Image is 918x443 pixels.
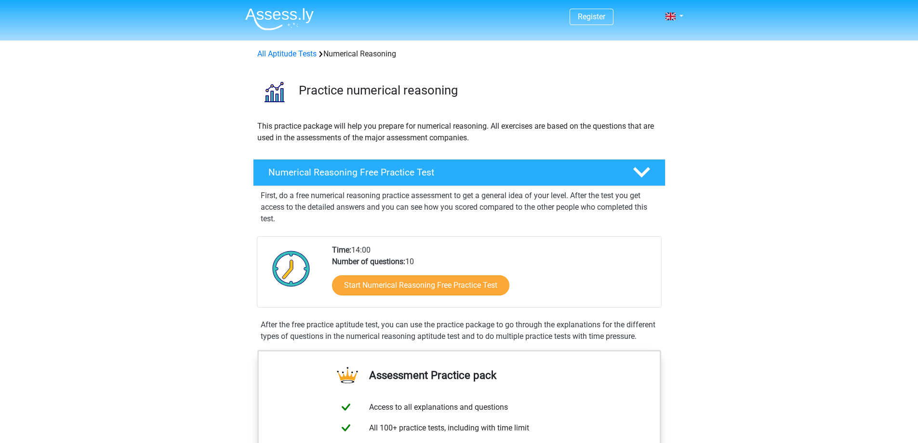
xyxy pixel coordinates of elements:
a: Start Numerical Reasoning Free Practice Test [332,275,509,295]
p: This practice package will help you prepare for numerical reasoning. All exercises are based on t... [257,121,661,144]
a: All Aptitude Tests [257,49,317,58]
img: Assessly [245,8,314,30]
p: First, do a free numerical reasoning practice assessment to get a general idea of your level. Aft... [261,190,658,225]
img: numerical reasoning [253,71,294,112]
div: 14:00 10 [325,244,661,307]
b: Number of questions: [332,257,405,266]
img: Clock [267,244,316,293]
a: Numerical Reasoning Free Practice Test [249,159,669,186]
div: After the free practice aptitude test, you can use the practice package to go through the explana... [257,319,662,342]
h4: Numerical Reasoning Free Practice Test [268,167,617,178]
a: Register [578,12,605,21]
div: Numerical Reasoning [253,48,665,60]
h3: Practice numerical reasoning [299,83,658,98]
b: Time: [332,245,351,255]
